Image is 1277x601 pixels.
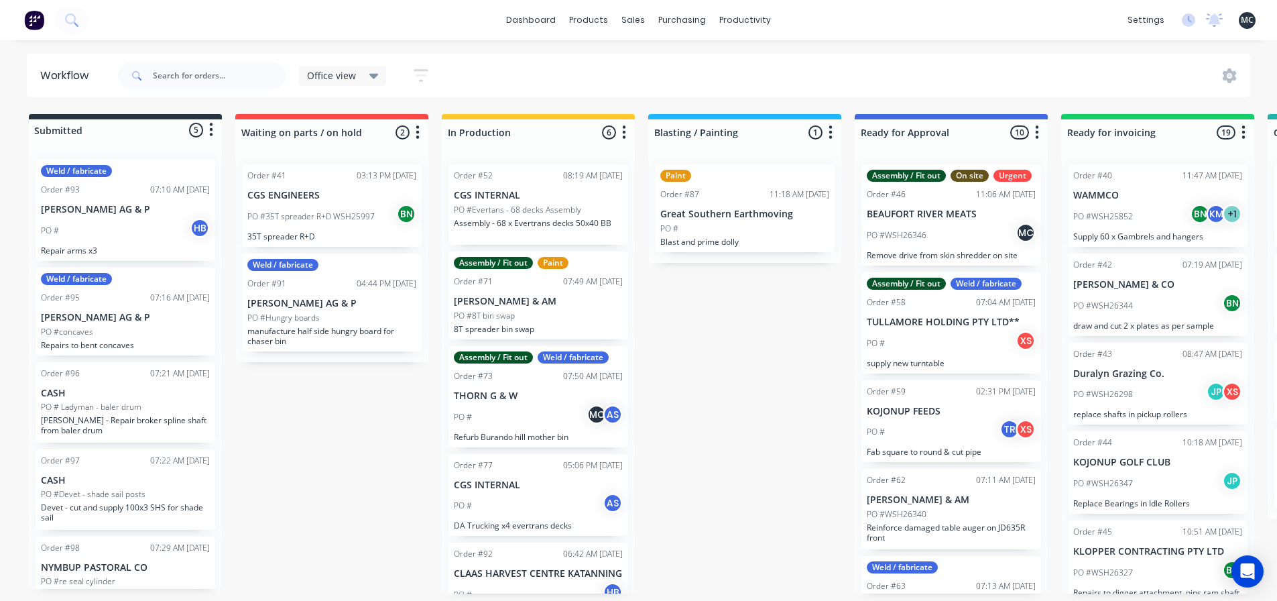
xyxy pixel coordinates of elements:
[563,370,623,382] div: 07:50 AM [DATE]
[951,278,1022,290] div: Weld / fabricate
[454,370,493,382] div: Order #73
[603,404,623,425] div: AS
[1068,164,1248,247] div: Order #4011:47 AM [DATE]WAMMCOPO #WSH25852BNKM+1Supply 60 x Gambrels and hangers
[448,454,628,537] div: Order #7705:06 PM [DATE]CGS INTERNALPO #ASDA Trucking x4 evertrans decks
[454,170,493,182] div: Order #52
[41,225,59,237] p: PO #
[652,10,713,30] div: purchasing
[1068,254,1248,336] div: Order #4207:19 AM [DATE][PERSON_NAME] & COPO #WSH26344BNdraw and cut 2 x plates as per sample
[867,580,906,592] div: Order #63
[1231,555,1264,588] div: Open Intercom Messenger
[41,204,210,215] p: [PERSON_NAME] AG & P
[867,337,885,349] p: PO #
[41,401,141,413] p: PO # Ladyman - baler drum
[660,188,699,201] div: Order #87
[36,160,215,261] div: Weld / fabricateOrder #9307:10 AM [DATE][PERSON_NAME] AG & PPO #HBRepair arms x3
[1073,567,1133,579] p: PO #WSH26327
[499,10,562,30] a: dashboard
[1222,560,1242,580] div: BN
[242,254,422,351] div: Weld / fabricateOrder #9104:44 PM [DATE][PERSON_NAME] AG & PPO #Hungry boardsmanufacture half sid...
[41,326,93,338] p: PO #concaves
[563,276,623,288] div: 07:49 AM [DATE]
[454,218,623,228] p: Assembly - 68 x Evertrans decks 50x40 BB
[1190,204,1210,224] div: BN
[36,268,215,356] div: Weld / fabricateOrder #9507:16 AM [DATE][PERSON_NAME] AG & PPO #concavesRepairs to bent concaves
[999,419,1020,439] div: TR
[454,204,581,216] p: PO #Evertans - 68 decks Assembly
[867,494,1036,506] p: [PERSON_NAME] & AM
[1121,10,1171,30] div: settings
[538,351,609,364] div: Weld / fabricate
[1241,14,1254,26] span: MC
[1222,293,1242,313] div: BN
[454,432,623,442] p: Refurb Burando hill mother bin
[976,296,1036,309] div: 07:04 AM [DATE]
[396,204,416,224] div: BN
[867,229,926,241] p: PO #WSH26346
[247,170,286,182] div: Order #41
[655,164,835,252] div: PaintOrder #8711:18 AM [DATE]Great Southern EarthmovingPO #Blast and prime dolly
[861,164,1041,266] div: Assembly / Fit outOn siteUrgentOrder #4611:06 AM [DATE]BEAUFORT RIVER MEATSPO #WSH26346MCRemove d...
[454,459,493,472] div: Order #77
[357,278,416,290] div: 04:44 PM [DATE]
[36,362,215,443] div: Order #9607:21 AM [DATE]CASHPO # Ladyman - baler drum[PERSON_NAME] - Repair broker spline shaft f...
[454,589,472,601] p: PO #
[454,276,493,288] div: Order #71
[454,480,623,491] p: CGS INTERNAL
[976,386,1036,398] div: 02:31 PM [DATE]
[247,231,416,241] p: 35T spreader R+D
[951,170,989,182] div: On site
[861,272,1041,374] div: Assembly / Fit outWeld / fabricateOrder #5807:04 AM [DATE]TULLAMORE HOLDING PTY LTD**PO #XSsupply...
[538,257,568,269] div: Paint
[861,469,1041,549] div: Order #6207:11 AM [DATE][PERSON_NAME] & AMPO #WSH26340Reinforce damaged table auger on JD635R front
[454,500,472,512] p: PO #
[993,170,1032,182] div: Urgent
[1016,223,1036,243] div: MC
[1182,437,1242,449] div: 10:18 AM [DATE]
[867,474,906,486] div: Order #62
[454,411,472,423] p: PO #
[867,447,1036,457] p: Fab square to round & cut pipe
[41,475,210,486] p: CASH
[867,188,906,201] div: Order #46
[41,165,112,177] div: Weld / fabricate
[770,188,829,201] div: 11:18 AM [DATE]
[660,209,829,220] p: Great Southern Earthmoving
[563,459,623,472] div: 05:06 PM [DATE]
[454,390,623,402] p: THORN G & W
[1073,437,1112,449] div: Order #44
[1073,321,1242,331] p: draw and cut 2 x plates as per sample
[41,388,210,399] p: CASH
[1073,457,1242,468] p: KOJONUP GOLF CLUB
[867,406,1036,417] p: KOJONUP FEEDS
[1073,546,1242,557] p: KLOPPER CONTRACTING PTY LTD
[562,10,615,30] div: products
[1073,526,1112,538] div: Order #45
[41,340,210,350] p: Repairs to bent concaves
[867,278,946,290] div: Assembly / Fit out
[867,296,906,309] div: Order #58
[150,455,210,467] div: 07:22 AM [DATE]
[247,298,416,309] p: [PERSON_NAME] AG & P
[41,245,210,256] p: Repair arms x3
[41,542,80,554] div: Order #98
[41,292,80,304] div: Order #95
[867,209,1036,220] p: BEAUFORT RIVER MEATS
[1016,419,1036,439] div: XS
[247,278,286,290] div: Order #91
[1182,170,1242,182] div: 11:47 AM [DATE]
[1073,368,1242,380] p: Duralyn Grazing Co.
[867,508,926,521] p: PO #WSH26340
[976,188,1036,201] div: 11:06 AM [DATE]
[41,562,210,573] p: NYMBUP PASTORAL CO
[454,568,623,580] p: CLAAS HARVEST CENTRE KATANNING
[563,548,623,560] div: 06:42 AM [DATE]
[1206,382,1226,402] div: JP
[454,324,623,334] p: 8T spreader bin swap
[36,449,215,530] div: Order #9707:22 AM [DATE]CASHPO #Devet - shade sail postsDevet - cut and supply 100x3 SHS for shad...
[660,170,691,182] div: Paint
[41,488,145,500] p: PO #Devet - shade sail posts
[454,310,515,322] p: PO #8T bin swap
[1073,348,1112,360] div: Order #43
[41,455,80,467] div: Order #97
